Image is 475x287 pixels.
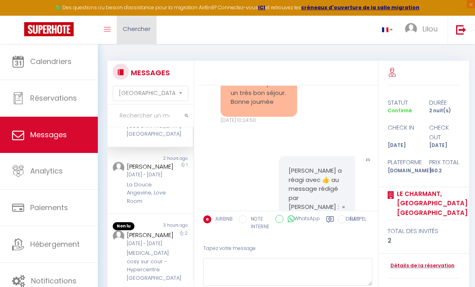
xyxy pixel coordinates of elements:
[113,230,124,242] img: ...
[424,167,465,175] div: 160.2
[424,98,465,107] div: durée
[185,230,188,236] span: 2
[382,167,424,175] div: [DOMAIN_NAME]
[30,130,67,140] span: Messages
[186,162,188,168] span: 1
[30,56,72,66] span: Calendriers
[127,171,171,179] div: [DATE] - [DATE]
[382,142,424,149] div: [DATE]
[113,162,124,173] img: ...
[424,157,465,167] div: Prix total
[30,239,80,249] span: Hébergement
[424,123,465,142] div: check out
[127,181,171,205] div: La Douce Angevine, Love Room
[301,4,419,11] a: créneaux d'ouverture de la salle migration
[388,107,412,114] span: Confirmé
[113,222,134,230] span: Non lu
[388,226,460,236] div: total des invités
[127,249,171,282] div: [MEDICAL_DATA] cosy sur cour - Hypercentre [GEOGRAPHIC_DATA]
[456,25,466,35] img: logout
[203,239,373,258] div: Tapez votre message
[382,123,424,142] div: check in
[394,189,468,218] a: Le charmant, [GEOGRAPHIC_DATA] [GEOGRAPHIC_DATA]
[30,93,77,103] span: Réservations
[424,142,465,149] div: [DATE]
[31,276,76,286] span: Notifications
[382,98,424,107] div: statut
[283,215,320,224] label: WhatsApp
[399,16,448,44] a: ... Lilou
[221,117,297,124] div: [DATE] 10:24:50
[150,155,193,162] div: 2 hours ago
[24,22,74,36] img: Super Booking
[117,16,157,44] a: Chercher
[366,158,370,162] img: ...
[422,24,438,34] span: Lilou
[424,107,465,115] div: 2 nuit(s)
[382,157,424,167] div: Plateforme
[346,215,366,224] label: RAPPEL
[405,23,417,35] img: ...
[123,25,151,33] span: Chercher
[127,240,171,248] div: [DATE] - [DATE]
[6,3,31,27] button: Ouvrir le widget de chat LiveChat
[30,202,68,213] span: Paiements
[247,215,269,231] label: NOTE INTERNE
[258,4,265,11] a: ICI
[127,230,171,240] div: [PERSON_NAME]
[388,262,454,270] a: Détails de la réservation
[30,166,63,176] span: Analytics
[211,215,233,224] label: AIRBNB
[129,64,170,82] h3: MESSAGES
[127,162,171,171] div: [PERSON_NAME]
[107,105,194,127] input: Rechercher un mot clé
[388,236,460,246] div: 2
[150,222,193,230] div: 3 hours ago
